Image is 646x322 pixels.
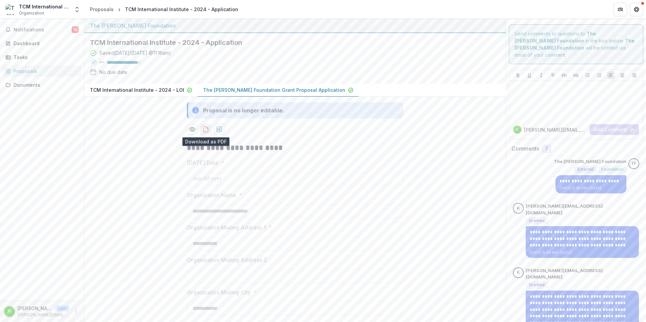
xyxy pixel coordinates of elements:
[55,305,69,312] p: User
[14,27,72,33] span: Notifications
[125,6,238,13] div: TCM International Institute - 2024 - Application
[187,159,218,167] p: [DATE] Date
[87,4,116,14] a: Proposals
[203,106,284,114] div: Proposal is no longer editable.
[187,191,236,199] p: Organization Name
[614,3,627,16] button: Partners
[577,167,594,172] span: External
[187,124,198,135] button: Preview fcca7c86-1486-47e7-a202-2f05b99775e5-1.pdf
[3,38,81,49] a: Dashboard
[607,71,615,79] button: Align Left
[72,307,80,316] button: More
[14,40,76,47] div: Dashboard
[187,288,251,296] p: Organization Mailing City
[72,3,82,16] button: Open entity switcher
[601,167,623,172] span: Foundation
[529,218,545,223] span: Grantee
[72,26,79,33] span: 10
[517,206,520,211] div: ken@tcmi.org
[537,71,545,79] button: Italicize
[595,71,603,79] button: Ordered List
[526,267,640,280] p: [PERSON_NAME][EMAIL_ADDRESS][DOMAIN_NAME]
[5,4,16,15] img: TCM International Institute
[526,203,640,216] p: [PERSON_NAME][EMAIL_ADDRESS][DOMAIN_NAME]
[554,158,626,165] p: The [PERSON_NAME] Foundation
[14,68,76,75] div: Proposals
[549,71,557,79] button: Strike
[187,223,266,232] p: Organization Mailing Address 1
[516,128,518,131] div: ken@tcmi.org
[14,81,76,88] div: Documents
[18,305,53,312] p: [PERSON_NAME][EMAIL_ADDRESS][DOMAIN_NAME]
[583,71,592,79] button: Bullet List
[509,24,644,64] div: Send comments or questions to in the box below. will be notified via email of your comment.
[19,3,70,10] div: TCM International Institute
[560,186,622,191] p: [DATE] 9:05 AM • [DATE]
[630,71,638,79] button: Align Right
[545,146,548,152] span: 7
[3,52,81,63] a: Tasks
[214,124,225,135] button: download-proposal
[630,3,643,16] button: Get Help
[18,312,69,318] p: [PERSON_NAME][EMAIL_ADDRESS][DOMAIN_NAME]
[530,250,635,255] p: [DATE] 8:48 AM • [DATE]
[203,86,345,93] p: The [PERSON_NAME] Foundation Grant Proposal Application
[90,6,114,13] div: Proposals
[99,49,171,56] div: Saved [DATE] ( [DATE] @ 11:16am )
[99,60,104,65] p: 90 %
[90,86,184,93] p: TCM International Institute - 2024 - LOI
[8,309,11,314] div: ken@tcmi.org
[99,69,127,76] div: No due date
[517,270,520,275] div: ken@tcmi.org
[187,256,267,264] p: Organization Mailing Address 2
[572,71,580,79] button: Heading 2
[3,79,81,90] a: Documents
[200,124,211,135] button: download-proposal
[87,4,241,14] nav: breadcrumb
[529,283,545,287] span: Grantee
[90,22,500,30] div: The [PERSON_NAME] Foundation
[14,54,76,61] div: Tasks
[19,10,44,16] span: Organization
[514,71,522,79] button: Bold
[560,71,568,79] button: Heading 1
[618,71,626,79] button: Align Center
[3,65,81,77] a: Proposals
[631,162,637,166] div: The Bolick Foundation
[3,24,81,35] button: Notifications10
[525,71,533,79] button: Underline
[90,38,490,47] h2: TCM International Institute - 2024 - Application
[590,124,639,135] button: Add Comment
[512,145,539,152] h2: Comments
[524,126,587,133] p: [PERSON_NAME][EMAIL_ADDRESS][DOMAIN_NAME]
